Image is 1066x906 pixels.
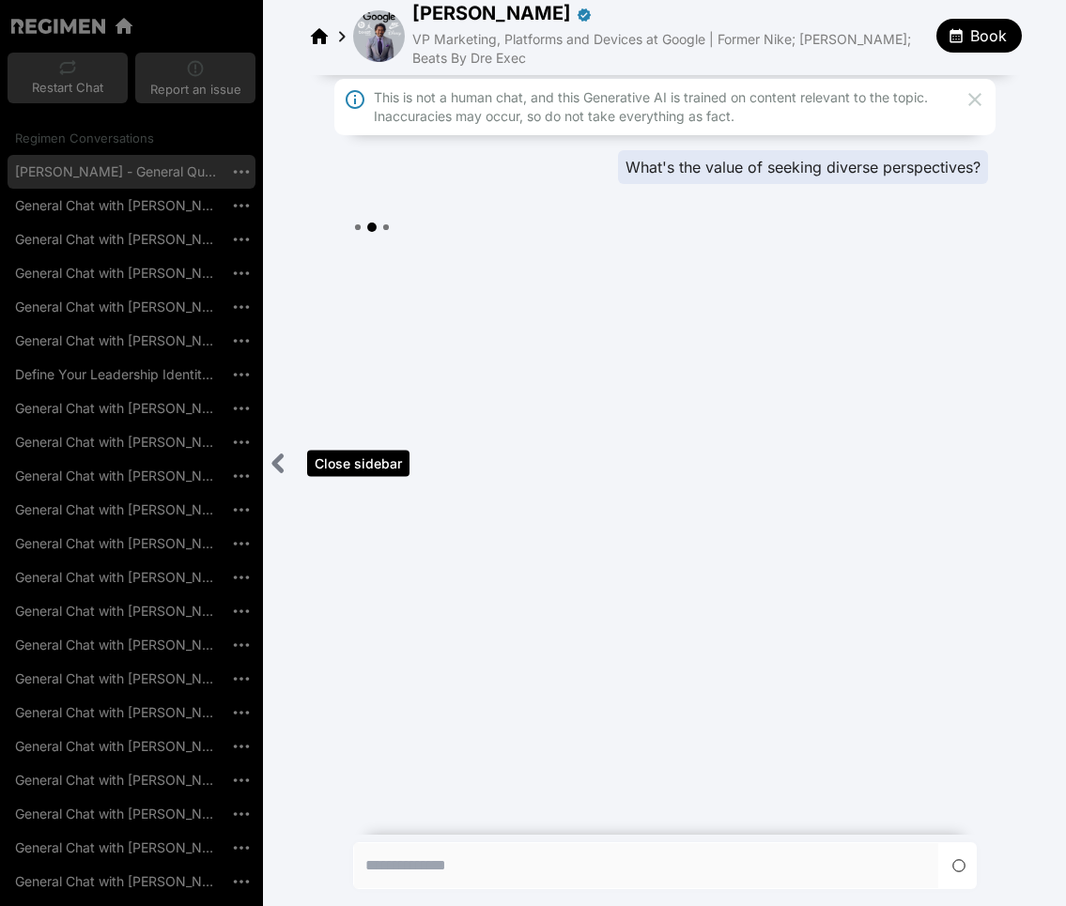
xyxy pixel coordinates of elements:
div: Close sidebar [263,444,294,483]
span: VP Marketing, Platforms and Devices at Google | Former Nike; [PERSON_NAME]; Beats By Dre Exec [412,31,911,66]
button: Book [936,19,1022,53]
div: What's the value of seeking diverse perspectives? [618,150,988,184]
a: Regimen home [308,23,331,47]
img: avatar of Daryl Butler [353,10,405,62]
div: Close sidebar [307,451,409,477]
div: This is not a human chat, and this Generative AI is trained on content relevant to the topic. Ina... [374,88,956,126]
div: three-dots-loading [342,207,402,248]
textarea: Send a message [354,843,938,888]
span: Book [970,24,1007,47]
